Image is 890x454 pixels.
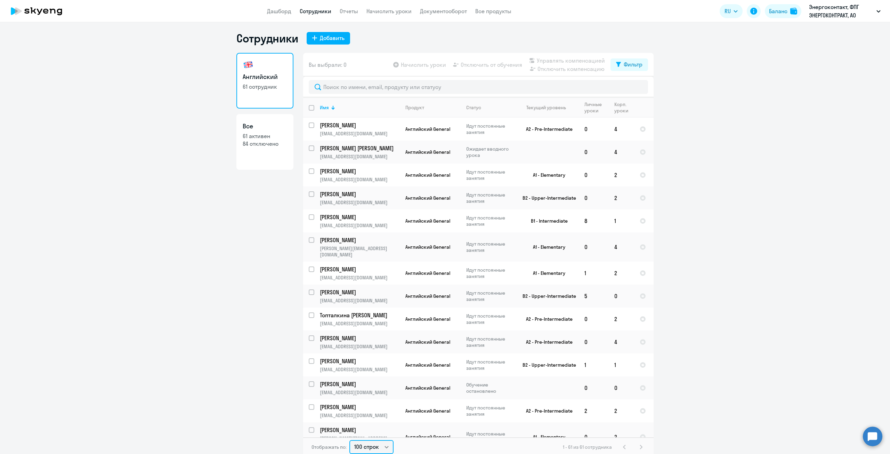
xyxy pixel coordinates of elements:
p: Идут постоянные занятия [466,431,514,443]
td: 2 [609,399,634,422]
td: A1 - Elementary [514,262,579,285]
h3: Английский [243,72,287,81]
p: [PERSON_NAME] [320,357,398,365]
a: [PERSON_NAME] [320,380,399,388]
p: Идут постоянные занятия [466,290,514,302]
p: [EMAIL_ADDRESS][DOMAIN_NAME] [320,343,399,350]
p: [PERSON_NAME][EMAIL_ADDRESS][DOMAIN_NAME] [320,245,399,258]
td: 1 [609,209,634,232]
p: [EMAIL_ADDRESS][DOMAIN_NAME] [320,412,399,419]
p: Идут постоянные занятия [466,241,514,253]
td: 0 [579,308,609,330]
span: Английский General [405,385,450,391]
p: [PERSON_NAME] [320,213,398,221]
img: balance [790,8,797,15]
td: A2 - Pre-Intermediate [514,399,579,422]
div: Корп. уроки [614,101,628,114]
span: Английский General [405,270,450,276]
a: [PERSON_NAME] [320,403,399,411]
p: [EMAIL_ADDRESS][DOMAIN_NAME] [320,297,399,304]
td: 4 [609,118,634,141]
p: Идут постоянные занятия [466,267,514,279]
a: [PERSON_NAME] [320,265,399,273]
div: Имя [320,104,399,111]
td: 0 [609,285,634,308]
td: 0 [579,422,609,452]
span: Английский General [405,172,450,178]
p: [PERSON_NAME] [320,265,398,273]
td: 8 [579,209,609,232]
div: Текущий уровень [526,104,566,111]
span: Английский General [405,293,450,299]
a: [PERSON_NAME] [320,288,399,296]
a: Топталкина [PERSON_NAME] [320,311,399,319]
a: Все продукты [475,8,511,15]
a: Дашборд [267,8,291,15]
td: B2 - Upper-Intermediate [514,285,579,308]
p: [EMAIL_ADDRESS][DOMAIN_NAME] [320,153,399,160]
p: [PERSON_NAME] [320,121,398,129]
p: Идут постоянные занятия [466,336,514,348]
div: Добавить [320,34,345,42]
td: 2 [609,308,634,330]
td: A1 - Elementary [514,422,579,452]
div: Имя [320,104,329,111]
p: [EMAIL_ADDRESS][DOMAIN_NAME] [320,199,399,206]
a: [PERSON_NAME] [320,121,399,129]
span: Вы выбрали: 0 [309,61,347,69]
div: Статус [466,104,514,111]
p: [PERSON_NAME] [320,288,398,296]
div: Продукт [405,104,460,111]
td: 1 [579,262,609,285]
a: [PERSON_NAME] [320,334,399,342]
td: 4 [609,141,634,164]
p: [PERSON_NAME] [320,167,398,175]
span: Английский General [405,126,450,132]
td: 2 [609,164,634,186]
td: 4 [609,232,634,262]
button: Фильтр [610,58,648,71]
td: 1 [609,353,634,376]
td: 4 [609,330,634,353]
span: Английский General [405,339,450,345]
div: Статус [466,104,481,111]
span: Английский General [405,408,450,414]
h3: Все [243,122,287,131]
td: B2 - Upper-Intermediate [514,353,579,376]
span: Английский General [405,434,450,440]
span: 1 - 61 из 61 сотрудника [563,444,612,450]
button: Балансbalance [765,4,801,18]
div: Фильтр [624,60,642,69]
p: [EMAIL_ADDRESS][DOMAIN_NAME] [320,176,399,183]
a: Все61 активен84 отключено [236,114,293,170]
p: [PERSON_NAME][EMAIL_ADDRESS][DOMAIN_NAME] [320,435,399,448]
span: Английский General [405,244,450,250]
td: 2 [609,422,634,452]
a: [PERSON_NAME] [320,426,399,434]
td: 0 [579,164,609,186]
p: [PERSON_NAME] [320,236,398,244]
span: Английский General [405,316,450,322]
a: [PERSON_NAME] [320,236,399,244]
p: Идут постоянные занятия [466,313,514,325]
td: 0 [579,376,609,399]
p: [EMAIL_ADDRESS][DOMAIN_NAME] [320,366,399,373]
button: Добавить [307,32,350,45]
div: Корп. уроки [614,101,634,114]
td: 0 [579,141,609,164]
a: Документооборот [420,8,467,15]
p: [PERSON_NAME] [PERSON_NAME] [320,144,398,152]
a: Начислить уроки [366,8,412,15]
p: Идут постоянные занятия [466,169,514,181]
button: Энергоконтакт, ФПГ ЭНЕРГОКОНТРАКТ, АО [806,3,884,19]
span: Английский General [405,195,450,201]
h1: Сотрудники [236,31,298,45]
p: Идут постоянные занятия [466,215,514,227]
p: [PERSON_NAME] [320,380,398,388]
td: 0 [609,376,634,399]
div: Личные уроки [584,101,602,114]
td: 0 [579,330,609,353]
a: [PERSON_NAME] [320,190,399,198]
img: english [243,59,254,70]
p: 61 активен [243,132,287,140]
